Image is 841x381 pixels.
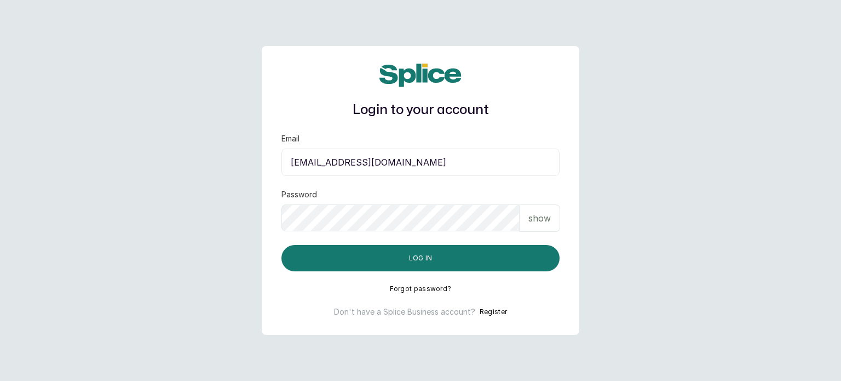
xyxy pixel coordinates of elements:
button: Register [480,306,507,317]
label: Password [281,189,317,200]
p: show [528,212,551,225]
button: Forgot password? [390,285,452,293]
label: Email [281,133,299,144]
h1: Login to your account [281,100,560,120]
input: email@acme.com [281,149,560,176]
button: Log in [281,245,560,271]
p: Don't have a Splice Business account? [334,306,475,317]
